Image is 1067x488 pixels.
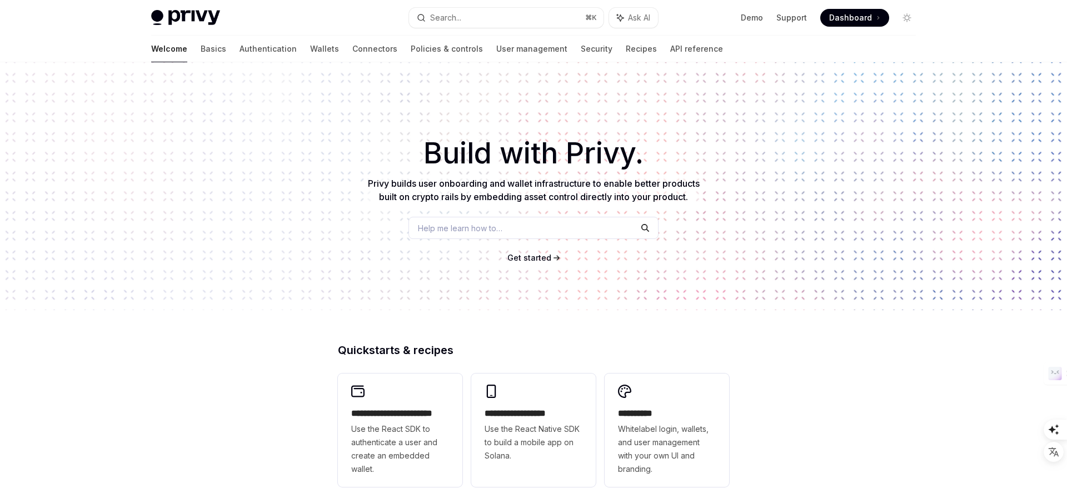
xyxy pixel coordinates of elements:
[352,36,397,62] a: Connectors
[776,12,807,23] a: Support
[609,8,658,28] button: Ask AI
[670,36,723,62] a: API reference
[430,11,461,24] div: Search...
[409,8,604,28] button: Search...⌘K
[310,36,339,62] a: Wallets
[485,422,582,462] span: Use the React Native SDK to build a mobile app on Solana.
[240,36,297,62] a: Authentication
[898,9,916,27] button: Toggle dark mode
[418,222,502,234] span: Help me learn how to…
[471,374,596,487] a: **** **** **** ***Use the React Native SDK to build a mobile app on Solana.
[368,178,700,202] span: Privy builds user onboarding and wallet infrastructure to enable better products built on crypto ...
[829,12,872,23] span: Dashboard
[423,143,644,163] span: Build with Privy.
[151,36,187,62] a: Welcome
[618,422,716,476] span: Whitelabel login, wallets, and user management with your own UI and branding.
[507,252,551,263] a: Get started
[585,13,597,22] span: ⌘ K
[741,12,763,23] a: Demo
[628,12,650,23] span: Ask AI
[496,36,567,62] a: User management
[820,9,889,27] a: Dashboard
[581,36,612,62] a: Security
[507,253,551,262] span: Get started
[151,10,220,26] img: light logo
[338,345,453,356] span: Quickstarts & recipes
[605,374,729,487] a: **** *****Whitelabel login, wallets, and user management with your own UI and branding.
[351,422,449,476] span: Use the React SDK to authenticate a user and create an embedded wallet.
[201,36,226,62] a: Basics
[411,36,483,62] a: Policies & controls
[626,36,657,62] a: Recipes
